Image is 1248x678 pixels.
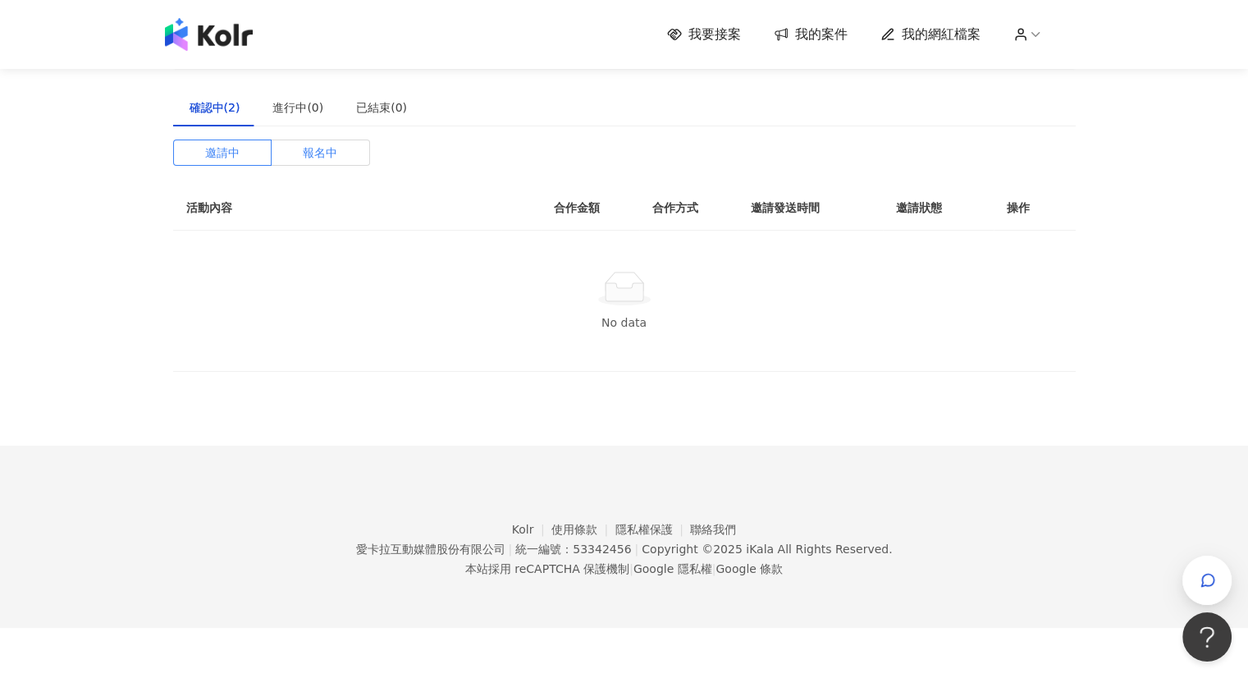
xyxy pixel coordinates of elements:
[551,523,615,536] a: 使用條款
[738,186,883,231] th: 邀請發送時間
[688,25,741,44] span: 我要接案
[165,18,253,51] img: logo
[356,98,407,117] div: 已結束(0)
[272,98,323,117] div: 進行中(0)
[173,186,501,231] th: 活動內容
[303,140,337,165] span: 報名中
[629,562,633,575] span: |
[774,25,848,44] a: 我的案件
[1182,612,1232,662] iframe: Help Scout Beacon - Open
[541,186,639,231] th: 合作金額
[667,25,741,44] a: 我要接案
[712,562,716,575] span: |
[883,186,993,231] th: 邀請狀態
[515,543,631,556] div: 統一編號：53342456
[615,523,691,536] a: 隱私權保護
[190,98,240,117] div: 確認中(2)
[355,543,505,556] div: 愛卡拉互動媒體股份有限公司
[465,559,783,579] span: 本站採用 reCAPTCHA 保護機制
[994,186,1076,231] th: 操作
[634,543,638,556] span: |
[880,25,981,44] a: 我的網紅檔案
[639,186,738,231] th: 合作方式
[193,314,1056,332] div: No data
[205,140,240,165] span: 邀請中
[642,543,892,556] div: Copyright © 2025 All Rights Reserved.
[633,562,712,575] a: Google 隱私權
[508,543,512,556] span: |
[512,523,551,536] a: Kolr
[795,25,848,44] span: 我的案件
[746,543,774,556] a: iKala
[715,562,783,575] a: Google 條款
[902,25,981,44] span: 我的網紅檔案
[690,523,736,536] a: 聯絡我們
